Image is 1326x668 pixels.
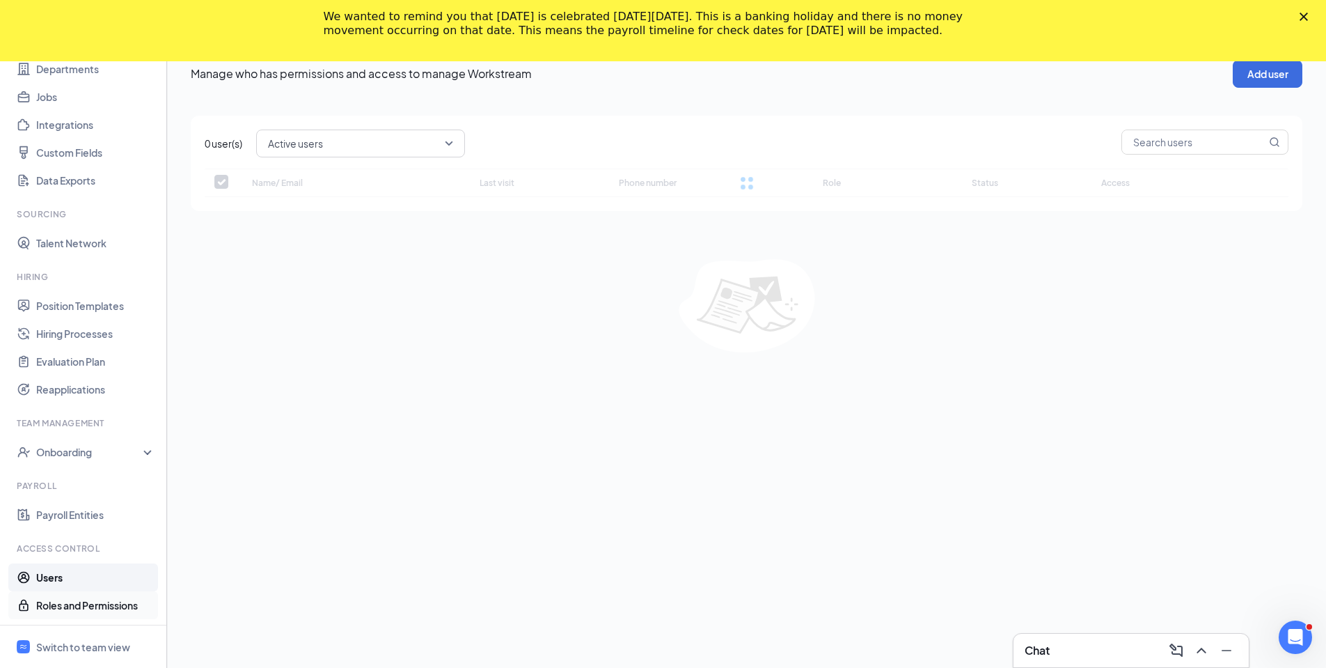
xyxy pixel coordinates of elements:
[1233,60,1302,88] button: Add user
[1218,642,1235,659] svg: Minimize
[1168,642,1185,659] svg: ComposeMessage
[1025,643,1050,658] h3: Chat
[1122,130,1266,154] input: Search users
[17,271,152,283] div: Hiring
[36,348,155,375] a: Evaluation Plan
[36,591,155,619] a: Roles and Permissions
[1215,639,1238,662] button: Minimize
[36,111,155,139] a: Integrations
[36,55,155,83] a: Departments
[36,445,143,459] div: Onboarding
[36,139,155,166] a: Custom Fields
[1279,621,1312,654] iframe: Intercom live chat
[191,66,1233,81] p: Manage who has permissions and access to manage Workstream
[268,133,323,154] span: Active users
[1190,639,1213,662] button: ChevronUp
[19,642,28,651] svg: WorkstreamLogo
[324,10,981,38] div: We wanted to remind you that [DATE] is celebrated [DATE][DATE]. This is a banking holiday and the...
[36,229,155,257] a: Talent Network
[17,445,31,459] svg: UserCheck
[17,417,152,429] div: Team Management
[17,208,152,220] div: Sourcing
[36,320,155,348] a: Hiring Processes
[1165,639,1187,662] button: ComposeMessage
[36,166,155,194] a: Data Exports
[36,375,155,403] a: Reapplications
[17,543,152,554] div: Access control
[36,640,130,654] div: Switch to team view
[36,292,155,320] a: Position Templates
[17,480,152,492] div: Payroll
[36,501,155,529] a: Payroll Entities
[205,136,242,151] span: 0 user(s)
[36,83,155,111] a: Jobs
[1269,137,1280,148] svg: MagnifyingGlass
[1300,13,1313,21] div: Close
[1193,642,1210,659] svg: ChevronUp
[36,564,155,591] a: Users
